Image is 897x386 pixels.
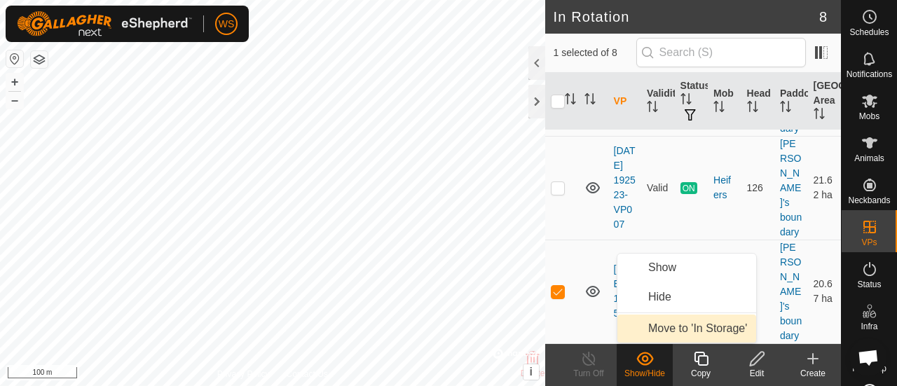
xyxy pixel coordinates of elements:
[31,51,48,68] button: Map Layers
[680,95,692,106] p-sorticon: Activate to sort
[861,238,877,247] span: VPs
[847,70,892,78] span: Notifications
[614,263,636,319] a: [DATE] 123557
[675,73,708,130] th: Status
[680,182,697,194] span: ON
[747,103,758,114] p-sorticon: Activate to sort
[673,367,729,380] div: Copy
[6,74,23,90] button: +
[648,289,671,305] span: Hide
[713,103,725,114] p-sorticon: Activate to sort
[854,154,884,163] span: Animals
[636,38,806,67] input: Search (S)
[641,136,674,240] td: Valid
[523,364,539,380] button: i
[6,50,23,67] button: Reset Map
[6,92,23,109] button: –
[286,368,327,380] a: Contact Us
[741,240,774,343] td: 0
[648,320,747,337] span: Move to 'In Storage'
[529,366,532,378] span: i
[848,196,890,205] span: Neckbands
[17,11,192,36] img: Gallagher Logo
[857,280,881,289] span: Status
[713,173,735,202] div: Heifers
[614,145,636,230] a: [DATE] 192523-VP007
[808,136,841,240] td: 21.62 ha
[641,73,674,130] th: Validity
[859,112,879,120] span: Mobs
[617,254,756,282] li: Show
[741,136,774,240] td: 126
[647,103,658,114] p-sorticon: Activate to sort
[729,367,785,380] div: Edit
[554,8,819,25] h2: In Rotation
[849,28,889,36] span: Schedules
[554,46,636,60] span: 1 selected of 8
[849,338,887,376] div: Open chat
[808,240,841,343] td: 20.67 ha
[780,34,802,134] a: [PERSON_NAME]'s boundary
[780,138,802,237] a: [PERSON_NAME]'s boundary
[780,103,791,114] p-sorticon: Activate to sort
[608,73,641,130] th: VP
[814,110,825,121] p-sorticon: Activate to sort
[648,259,676,276] span: Show
[617,283,756,311] li: Hide
[708,73,741,130] th: Mob
[219,17,235,32] span: WS
[565,95,576,106] p-sorticon: Activate to sort
[774,73,807,130] th: Paddock
[741,73,774,130] th: Head
[861,322,877,331] span: Infra
[808,73,841,130] th: [GEOGRAPHIC_DATA] Area
[617,367,673,380] div: Show/Hide
[617,315,756,343] li: Move to 'In Storage'
[852,364,886,373] span: Heatmap
[785,367,841,380] div: Create
[819,6,827,27] span: 8
[641,240,674,343] td: Valid
[584,95,596,106] p-sorticon: Activate to sort
[217,368,270,380] a: Privacy Policy
[561,367,617,380] div: Turn Off
[780,242,802,341] a: [PERSON_NAME]'s boundary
